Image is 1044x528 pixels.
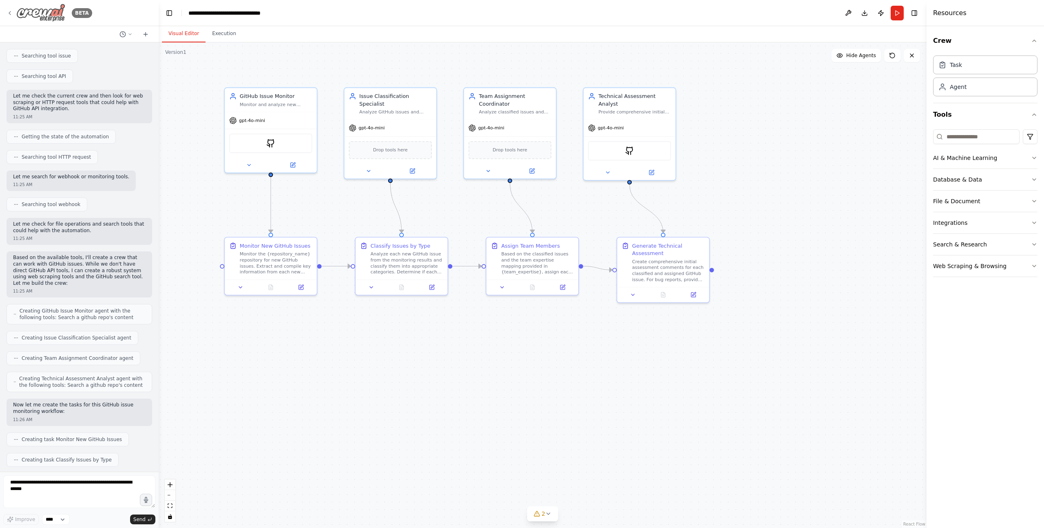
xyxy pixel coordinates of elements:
[359,93,432,108] div: Issue Classification Specialist
[371,251,443,275] div: Analyze each new GitHub issue from the monitoring results and classify them into appropriate cate...
[22,53,71,59] span: Searching tool issue
[359,109,432,115] div: Analyze GitHub issues and automatically classify them into appropriate categories (bug, feature r...
[13,417,146,423] div: 11:26 AM
[933,8,967,18] h4: Resources
[239,118,265,124] span: gpt-4o-mini
[386,283,418,292] button: No output available
[15,516,35,523] span: Improve
[933,147,1037,169] button: AI & Machine Learning
[22,335,131,341] span: Creating Issue Classification Specialist agent
[22,355,133,362] span: Creating Team Assignment Coordinator agent
[632,259,705,283] div: Create comprehensive initial assessment comments for each classified and assigned GitHub issue. F...
[387,183,405,233] g: Edge from af70c6a6-3459-4d56-bdd8-a751a5c14e0c to d8d8cc62-f08d-46a1-8cf2-92a15b19c8fc
[630,168,672,177] button: Open in side panel
[165,479,175,522] div: React Flow controls
[617,237,710,303] div: Generate Technical AssessmentCreate comprehensive initial assessment comments for each classified...
[625,146,634,155] img: GithubSearchTool
[933,234,1037,255] button: Search & Research
[22,133,109,140] span: Getting the state of the automation
[933,212,1037,233] button: Integrations
[463,87,557,179] div: Team Assignment CoordinatorAnalyze classified issues and assign them to appropriate team members ...
[139,29,152,39] button: Start a new chat
[22,154,91,160] span: Searching tool HTTP request
[501,242,560,249] div: Assign Team Members
[266,139,275,148] img: GithubSearchTool
[933,126,1037,284] div: Tools
[13,288,146,294] div: 11:25 AM
[933,29,1037,52] button: Crew
[583,87,676,181] div: Technical Assessment AnalystProvide comprehensive initial assessment comments for GitHub issues, ...
[165,479,175,490] button: zoom in
[391,166,434,175] button: Open in side panel
[13,93,146,112] p: Let me check the current crew and then look for web scraping or HTTP request tools that could hel...
[240,102,312,108] div: Monitor and analyze new GitHub issues in {repository_name}, extracting key information about issu...
[72,8,92,18] div: BETA
[240,93,312,100] div: GitHub Issue Monitor
[267,177,274,233] g: Edge from c17a0e0e-d12f-4b2e-a6c4-af726d4eecf7 to 87590b04-5470-4f54-b01d-98468eb4370a
[20,308,145,321] span: Creating GitHub Issue Monitor agent with the following tools: Search a github repo's content
[511,166,553,175] button: Open in side panel
[344,87,437,179] div: Issue Classification SpecialistAnalyze GitHub issues and automatically classify them into appropr...
[493,146,527,154] span: Drop tools here
[322,262,351,270] g: Edge from 87590b04-5470-4f54-b01d-98468eb4370a to d8d8cc62-f08d-46a1-8cf2-92a15b19c8fc
[933,255,1037,277] button: Web Scraping & Browsing
[188,9,280,17] nav: breadcrumb
[626,184,667,233] g: Edge from 681108f4-2695-4314-943c-4be67395037a to e993e612-34df-4ef9-bfff-3e7b96517db4
[358,125,385,131] span: gpt-4o-mini
[479,93,551,108] div: Team Assignment Coordinator
[22,436,122,443] span: Creating task Monitor New GitHub Issues
[950,83,967,91] div: Agent
[909,7,920,19] button: Hide right sidebar
[22,73,66,80] span: Searching tool API
[632,242,705,257] div: Generate Technical Assessment
[542,510,545,518] span: 2
[647,290,679,299] button: No output available
[140,494,152,506] button: Click to speak your automation idea
[224,87,317,173] div: GitHub Issue MonitorMonitor and analyze new GitHub issues in {repository_name}, extracting key in...
[288,283,314,292] button: Open in side panel
[832,49,881,62] button: Hide Agents
[255,283,287,292] button: No output available
[506,183,536,233] g: Edge from 74a47d31-a995-4152-af12-9a90d5f1a047 to 3b3ec0d1-2160-41cf-9cdd-3b5d9ef273d5
[598,125,624,131] span: gpt-4o-mini
[16,4,65,22] img: Logo
[13,182,129,188] div: 11:25 AM
[162,25,206,42] button: Visual Editor
[933,103,1037,126] button: Tools
[681,290,706,299] button: Open in side panel
[933,191,1037,212] button: File & Document
[452,262,481,270] g: Edge from d8d8cc62-f08d-46a1-8cf2-92a15b19c8fc to 3b3ec0d1-2160-41cf-9cdd-3b5d9ef273d5
[272,160,314,169] button: Open in side panel
[13,255,146,286] p: Based on the available tools, I'll create a crew that can work with GitHub issues. While we don't...
[22,201,80,208] span: Searching tool webhook
[206,25,243,42] button: Execution
[478,125,504,131] span: gpt-4o-mini
[846,52,876,59] span: Hide Agents
[224,237,317,295] div: Monitor New GitHub IssuesMonitor the {repository_name} repository for new GitHub issues. Extract ...
[165,490,175,501] button: zoom out
[355,237,448,295] div: Classify Issues by TypeAnalyze each new GitHub issue from the monitoring results and classify the...
[165,511,175,522] button: toggle interactivity
[165,49,186,55] div: Version 1
[13,174,129,180] p: Let me search for webhook or monitoring tools.
[583,262,612,273] g: Edge from 3b3ec0d1-2160-41cf-9cdd-3b5d9ef273d5 to e993e612-34df-4ef9-bfff-3e7b96517db4
[240,242,310,249] div: Monitor New GitHub Issues
[479,109,551,115] div: Analyze classified issues and assign them to appropriate team members based on their expertise ar...
[130,515,155,524] button: Send
[599,109,671,115] div: Provide comprehensive initial assessment comments for GitHub issues, including reproduction steps...
[371,242,431,249] div: Classify Issues by Type
[373,146,408,154] span: Drop tools here
[419,283,445,292] button: Open in side panel
[164,7,175,19] button: Hide left sidebar
[3,514,39,525] button: Improve
[527,506,558,521] button: 2
[116,29,136,39] button: Switch to previous chat
[903,522,925,526] a: React Flow attribution
[240,251,312,275] div: Monitor the {repository_name} repository for new GitHub issues. Extract and compile key informati...
[950,61,962,69] div: Task
[517,283,549,292] button: No output available
[501,251,574,275] div: Based on the classified issues and the team expertise mapping provided in {team_expertise}, assig...
[133,516,146,523] span: Send
[13,235,146,242] div: 11:25 AM
[13,114,146,120] div: 11:25 AM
